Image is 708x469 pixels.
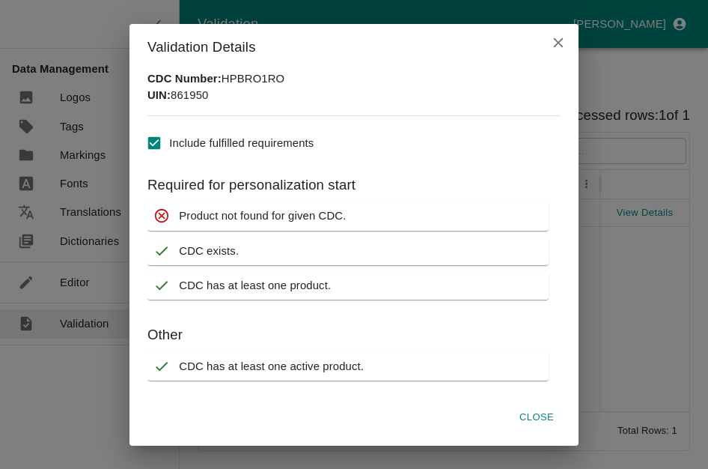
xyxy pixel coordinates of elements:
span: Include fulfilled requirements [169,135,314,151]
h6: Required for personalization start [147,174,549,196]
span: HPBRO1RO [222,73,284,85]
p: CDC has at least one product. [179,277,331,294]
p: Product not found for given CDC. [179,208,346,224]
p: CDC exists. [179,243,239,259]
h2: Validation Details [129,24,579,70]
button: Close [513,405,561,431]
h6: Other [147,324,549,346]
p: UIN : [147,87,561,103]
span: 861950 [171,89,208,101]
p: CDC Number : [147,70,561,87]
button: close [544,28,573,57]
p: CDC has at least one active product. [179,358,364,375]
